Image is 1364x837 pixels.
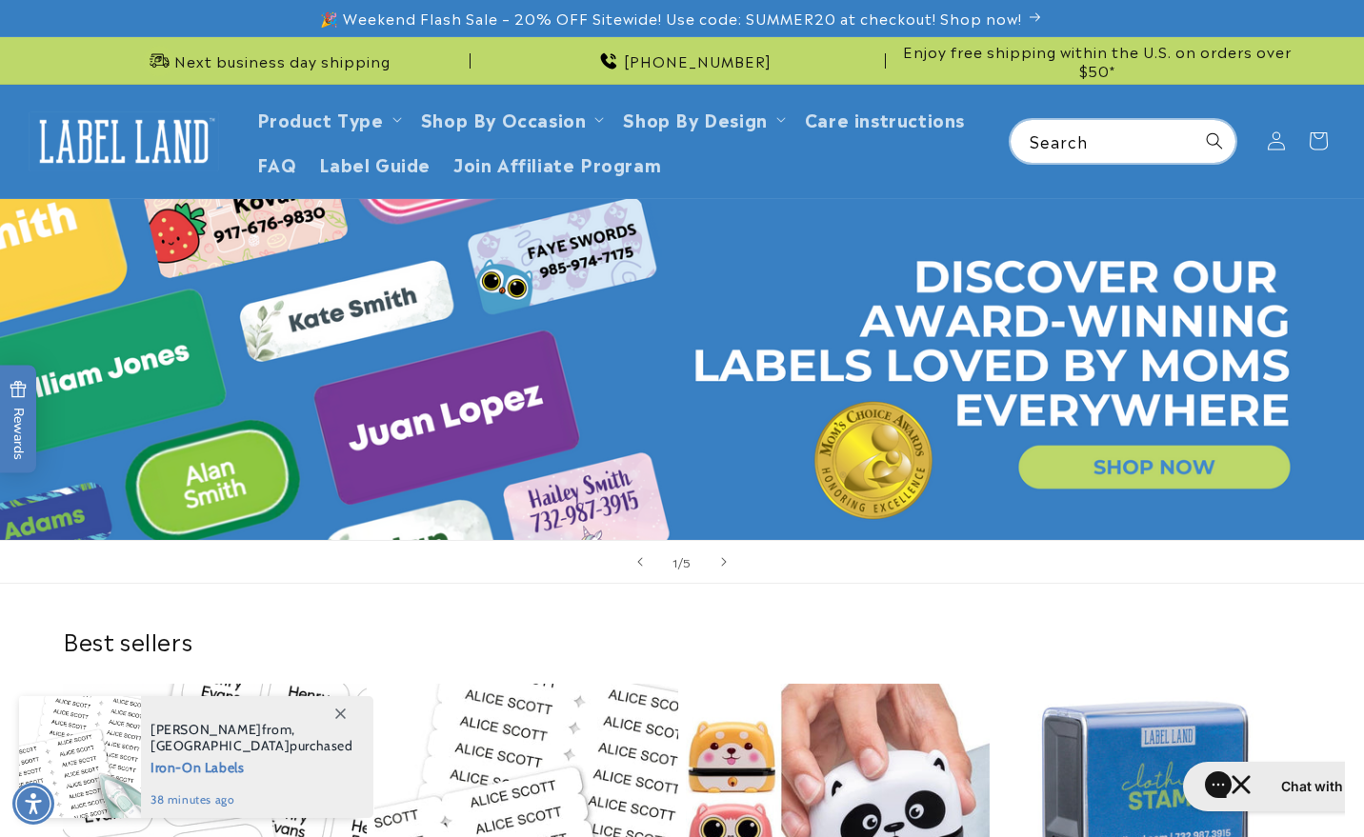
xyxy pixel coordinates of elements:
div: Announcement [893,37,1301,84]
span: Label Guide [319,152,431,174]
span: [PERSON_NAME] [150,721,262,738]
span: FAQ [257,152,297,174]
span: 5 [683,552,692,571]
span: Iron-On Labels [150,754,353,778]
div: Announcement [63,37,471,84]
a: Label Guide [308,141,442,186]
h1: Chat with us [108,22,189,41]
span: Next business day shipping [174,51,391,70]
iframe: Gorgias live chat messenger [1173,755,1345,818]
span: Join Affiliate Program [453,152,661,174]
span: / [678,552,684,571]
summary: Shop By Design [612,96,792,141]
img: Label Land [29,111,219,170]
span: 🎉 Weekend Flash Sale – 20% OFF Sitewide! Use code: SUMMER20 at checkout! Shop now! [320,9,1022,28]
button: Next slide [703,541,745,583]
summary: Product Type [246,96,410,141]
span: Rewards [10,380,28,459]
a: Join Affiliate Program [442,141,672,186]
h2: Best sellers [63,626,1301,655]
span: Care instructions [805,108,965,130]
summary: Shop By Occasion [410,96,612,141]
button: Open gorgias live chat [10,7,211,56]
span: from , purchased [150,722,353,754]
a: Shop By Design [623,106,767,131]
a: Care instructions [793,96,976,141]
a: Label Land [22,105,227,178]
button: Search [1193,120,1235,162]
span: [GEOGRAPHIC_DATA] [150,737,290,754]
div: Accessibility Menu [12,783,54,825]
a: Product Type [257,106,384,131]
span: Shop By Occasion [421,108,587,130]
a: FAQ [246,141,309,186]
span: 1 [672,552,678,571]
span: Enjoy free shipping within the U.S. on orders over $50* [893,42,1301,79]
span: [PHONE_NUMBER] [624,51,772,70]
button: Previous slide [619,541,661,583]
div: Announcement [478,37,886,84]
span: 38 minutes ago [150,791,353,808]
